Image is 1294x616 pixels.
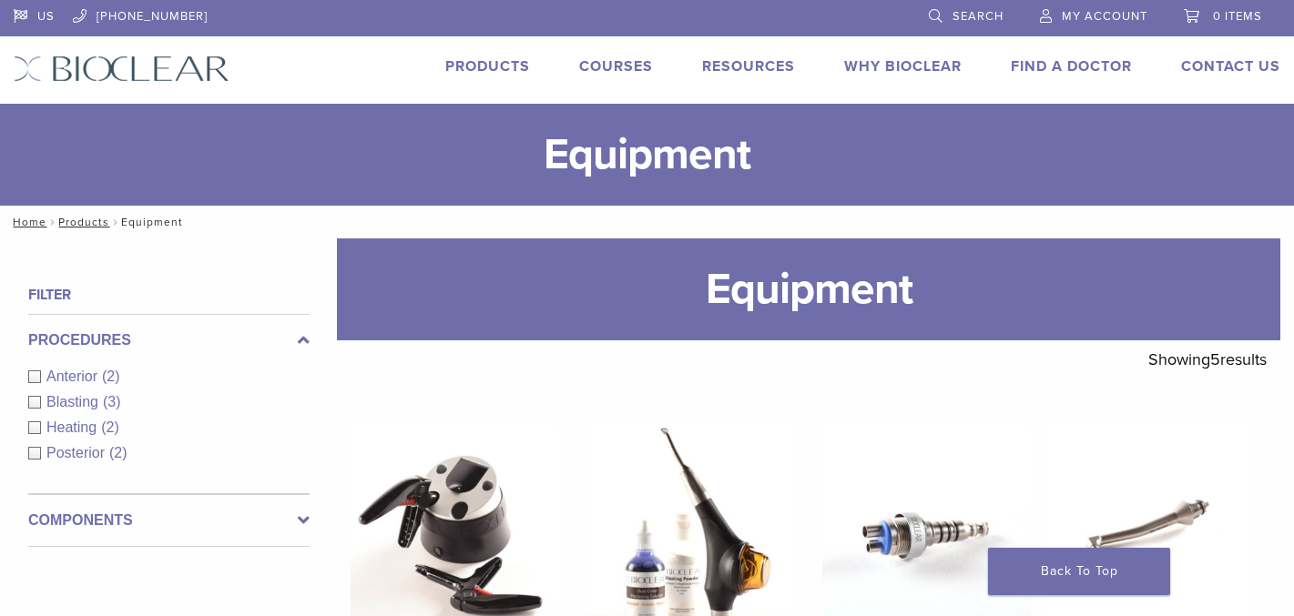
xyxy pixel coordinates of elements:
[988,548,1170,595] a: Back To Top
[109,217,121,227] span: /
[1148,340,1267,379] p: Showing results
[46,445,109,460] span: Posterior
[101,419,119,435] span: (2)
[46,369,102,384] span: Anterior
[109,445,127,460] span: (2)
[1062,9,1147,24] span: My Account
[702,57,795,76] a: Resources
[28,510,310,531] label: Components
[58,216,109,228] a: Products
[103,394,121,409] span: (3)
[445,57,530,76] a: Products
[7,216,46,228] a: Home
[14,56,229,82] img: Bioclear
[1213,9,1262,24] span: 0 items
[953,9,1004,24] span: Search
[844,57,962,76] a: Why Bioclear
[102,369,120,384] span: (2)
[46,419,101,435] span: Heating
[28,284,310,306] h4: Filter
[1011,57,1132,76] a: Find A Doctor
[1181,57,1280,76] a: Contact Us
[46,394,103,409] span: Blasting
[337,238,1280,340] h1: Equipment
[28,329,310,351] label: Procedures
[1210,349,1220,369] span: 5
[46,217,58,227] span: /
[579,57,653,76] a: Courses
